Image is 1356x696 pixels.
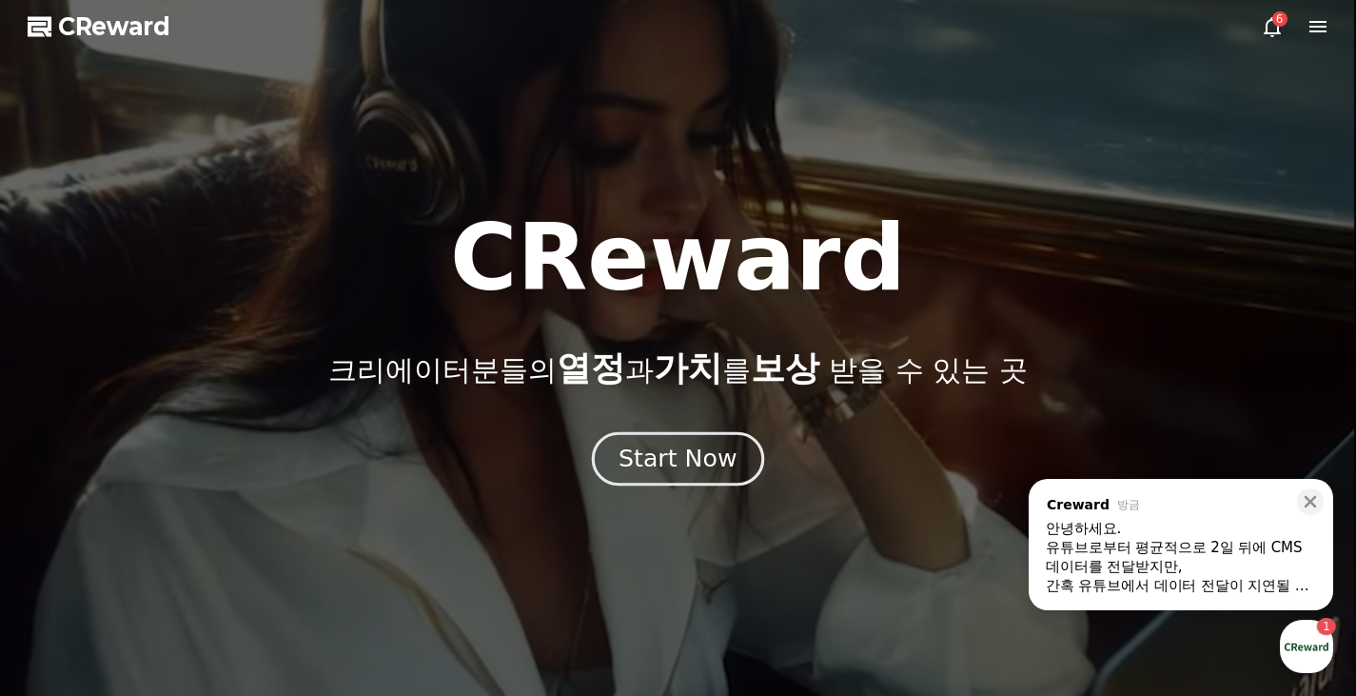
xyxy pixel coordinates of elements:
[1261,15,1284,38] a: 6
[654,348,722,388] span: 가치
[592,431,764,486] button: Start Now
[751,348,819,388] span: 보상
[246,538,365,586] a: 설정
[596,452,760,470] a: Start Now
[328,349,1027,388] p: 크리에이터분들의 과 를 받을 수 있는 곳
[619,443,737,475] div: Start Now
[126,538,246,586] a: 1대화
[1272,11,1287,27] div: 6
[58,11,170,42] span: CReward
[557,348,625,388] span: 열정
[6,538,126,586] a: 홈
[450,212,906,304] h1: CReward
[60,567,71,582] span: 홈
[28,11,170,42] a: CReward
[294,567,317,582] span: 설정
[193,537,200,552] span: 1
[174,567,197,583] span: 대화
